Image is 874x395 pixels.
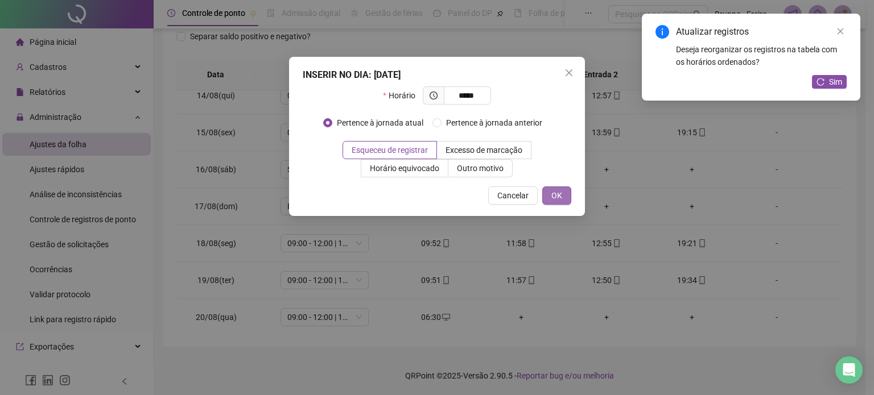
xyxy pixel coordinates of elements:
span: Horário equivocado [370,164,439,173]
label: Horário [383,86,422,105]
div: Deseja reorganizar os registros na tabela com os horários ordenados? [676,43,847,68]
div: Atualizar registros [676,25,847,39]
button: Cancelar [488,186,538,205]
span: OK [551,189,562,202]
span: Outro motivo [457,164,504,173]
span: Pertence à jornada atual [332,117,428,129]
span: clock-circle [430,92,438,99]
span: info-circle [655,25,669,39]
span: Excesso de marcação [446,145,522,155]
span: Sim [829,76,842,88]
span: close [564,68,574,77]
div: INSERIR NO DIA : [DATE] [303,68,571,82]
button: OK [542,186,571,205]
span: reload [817,78,824,86]
button: Sim [812,75,847,89]
a: Close [834,25,847,38]
span: Pertence à jornada anterior [442,117,547,129]
span: Cancelar [497,189,529,202]
span: Esqueceu de registrar [352,145,428,155]
span: close [836,27,844,35]
div: Open Intercom Messenger [835,356,863,384]
button: Close [560,64,578,82]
